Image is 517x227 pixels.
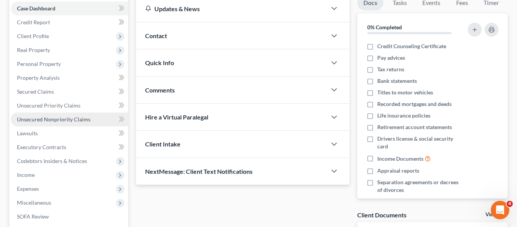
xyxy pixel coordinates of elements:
span: NextMessage: Client Text Notifications [145,168,253,175]
a: View All [485,212,505,217]
a: SOFA Review [11,210,128,224]
span: Client Profile [17,33,49,39]
a: Lawsuits [11,126,128,140]
strong: 0% Completed [367,24,402,30]
span: Codebtors Insiders & Notices [17,158,87,164]
span: Drivers license & social security card [377,135,463,150]
a: Unsecured Priority Claims [11,99,128,113]
span: Income Documents [377,155,423,163]
span: Comments [145,86,175,94]
span: Titles to motor vehicles [377,89,433,96]
span: Pay advices [377,54,405,62]
span: Income [17,172,35,178]
span: Life insurance policies [377,112,430,119]
a: Secured Claims [11,85,128,99]
iframe: Intercom live chat [491,201,509,219]
span: 4 [507,201,513,207]
span: Tax returns [377,66,404,73]
span: Unsecured Nonpriority Claims [17,116,90,123]
span: SOFA Review [17,213,49,220]
span: Expenses [17,185,39,192]
span: Contact [145,32,167,39]
a: Property Analysis [11,71,128,85]
span: Lawsuits [17,130,38,136]
span: Secured Claims [17,88,54,95]
a: Unsecured Nonpriority Claims [11,113,128,126]
span: Miscellaneous [17,199,51,206]
span: Recorded mortgages and deeds [377,100,452,108]
span: Quick Info [145,59,174,66]
span: Credit Report [17,19,50,25]
span: Hire a Virtual Paralegal [145,113,208,121]
span: Bank statements [377,77,417,85]
span: Unsecured Priority Claims [17,102,80,109]
span: Credit Counseling Certificate [377,42,446,50]
span: Personal Property [17,61,61,67]
div: Client Documents [357,211,407,219]
span: Separation agreements or decrees of divorces [377,178,463,194]
a: Executory Contracts [11,140,128,154]
a: Credit Report [11,15,128,29]
span: Real Property [17,47,50,53]
span: Appraisal reports [377,167,419,175]
a: Case Dashboard [11,2,128,15]
span: Retirement account statements [377,123,452,131]
div: Updates & News [145,5,317,13]
span: Client Intake [145,140,181,148]
span: Executory Contracts [17,144,66,150]
span: Property Analysis [17,74,60,81]
span: Case Dashboard [17,5,55,12]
